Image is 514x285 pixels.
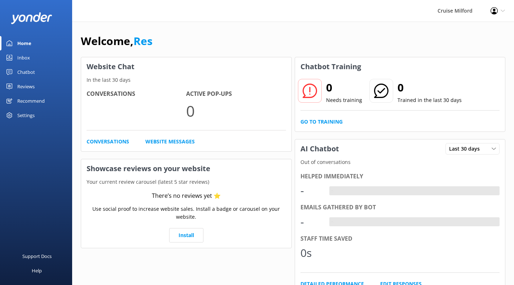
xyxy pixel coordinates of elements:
h3: AI Chatbot [295,139,344,158]
h1: Welcome, [81,32,153,50]
div: 0s [300,244,322,262]
h4: Conversations [87,89,186,99]
div: Help [32,263,42,278]
p: Needs training [326,96,362,104]
h3: Website Chat [81,57,291,76]
div: - [300,182,322,199]
div: - [329,186,335,196]
div: Helped immediately [300,172,500,181]
h2: 0 [397,79,462,96]
img: yonder-white-logo.png [11,12,52,24]
div: Chatbot [17,65,35,79]
div: - [329,217,335,227]
h3: Chatbot Training [295,57,366,76]
div: Reviews [17,79,35,94]
div: Inbox [17,50,30,65]
a: Website Messages [145,138,195,146]
h4: Active Pop-ups [186,89,286,99]
a: Res [133,34,153,48]
h2: 0 [326,79,362,96]
div: Recommend [17,94,45,108]
div: Home [17,36,31,50]
h3: Showcase reviews on your website [81,159,291,178]
div: Settings [17,108,35,123]
p: Your current review carousel (latest 5 star reviews) [81,178,291,186]
p: Out of conversations [295,158,505,166]
div: Staff time saved [300,234,500,244]
a: Conversations [87,138,129,146]
span: Last 30 days [449,145,484,153]
div: - [300,213,322,231]
p: Use social proof to increase website sales. Install a badge or carousel on your website. [87,205,286,221]
p: 0 [186,99,286,123]
div: There’s no reviews yet ⭐ [152,191,221,201]
p: In the last 30 days [81,76,291,84]
a: Install [169,228,203,242]
div: Emails gathered by bot [300,203,500,212]
a: Go to Training [300,118,343,126]
p: Trained in the last 30 days [397,96,462,104]
div: Support Docs [22,249,52,263]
